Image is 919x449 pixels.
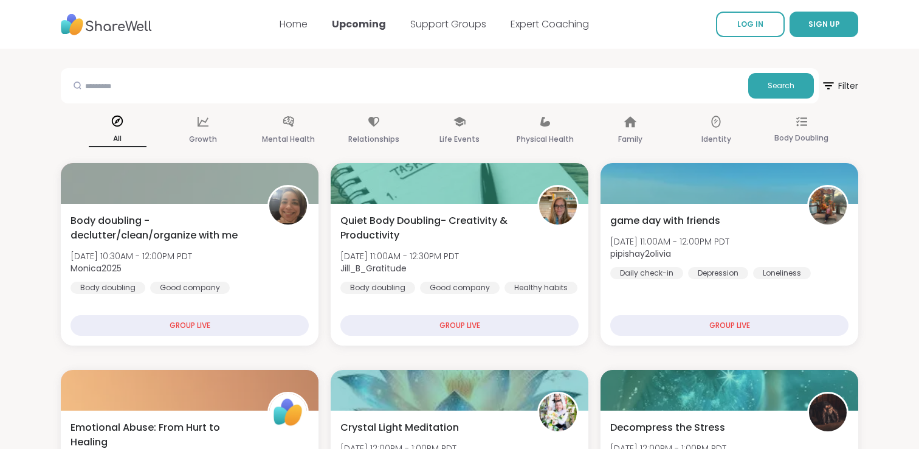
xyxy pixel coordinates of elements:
[716,12,785,37] a: LOG IN
[189,132,217,147] p: Growth
[610,315,848,336] div: GROUP LIVE
[809,187,847,224] img: pipishay2olivia
[610,420,725,435] span: Decompress the Stress
[71,250,192,262] span: [DATE] 10:30AM - 12:00PM PDT
[737,19,763,29] span: LOG IN
[809,394,847,431] img: lyssa
[332,17,386,31] a: Upcoming
[821,71,858,100] span: Filter
[340,282,415,294] div: Body doubling
[71,214,254,243] span: Body doubling - declutter/clean/organize with me
[610,248,671,260] b: pipishay2olivia
[340,262,407,274] b: Jill_B_Gratitude
[790,12,858,37] button: SIGN UP
[410,17,486,31] a: Support Groups
[610,235,729,248] span: [DATE] 11:00AM - 12:00PM PDT
[701,132,731,147] p: Identity
[748,73,814,99] button: Search
[539,394,577,431] img: JollyJessie38
[340,250,459,262] span: [DATE] 11:00AM - 12:30PM PDT
[262,132,315,147] p: Mental Health
[610,214,720,228] span: game day with friends
[610,267,683,279] div: Daily check-in
[539,187,577,224] img: Jill_B_Gratitude
[439,132,480,147] p: Life Events
[808,19,840,29] span: SIGN UP
[774,131,828,145] p: Body Doubling
[71,262,122,274] b: Monica2025
[71,315,309,336] div: GROUP LIVE
[517,132,574,147] p: Physical Health
[753,267,811,279] div: Loneliness
[420,282,500,294] div: Good company
[269,187,307,224] img: Monica2025
[688,267,748,279] div: Depression
[340,420,459,435] span: Crystal Light Meditation
[61,8,152,41] img: ShareWell Nav Logo
[821,68,858,103] button: Filter
[340,315,579,336] div: GROUP LIVE
[340,214,524,243] span: Quiet Body Doubling- Creativity & Productivity
[269,394,307,431] img: ShareWell
[504,282,577,294] div: Healthy habits
[348,132,399,147] p: Relationships
[89,131,146,147] p: All
[768,80,794,91] span: Search
[618,132,642,147] p: Family
[511,17,589,31] a: Expert Coaching
[71,282,145,294] div: Body doubling
[150,282,230,294] div: Good company
[280,17,308,31] a: Home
